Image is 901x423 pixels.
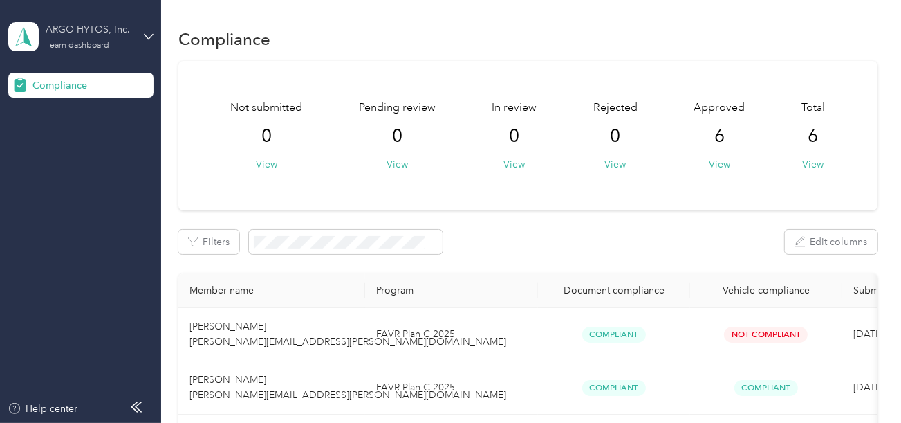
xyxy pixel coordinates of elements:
[801,100,825,116] span: Total
[734,380,798,396] span: Compliant
[808,125,818,147] span: 6
[365,308,538,361] td: FAVR Plan C 2025
[802,157,824,172] button: View
[230,100,302,116] span: Not submitted
[256,157,277,172] button: View
[824,345,901,423] iframe: Everlance-gr Chat Button Frame
[178,273,365,308] th: Member name
[582,327,646,343] span: Compliant
[610,125,620,147] span: 0
[709,157,730,172] button: View
[694,100,745,116] span: Approved
[32,78,87,93] span: Compliance
[189,321,506,348] span: [PERSON_NAME] [PERSON_NAME][EMAIL_ADDRESS][PERSON_NAME][DOMAIN_NAME]
[365,273,538,308] th: Program
[189,374,506,401] span: [PERSON_NAME] [PERSON_NAME][EMAIL_ADDRESS][PERSON_NAME][DOMAIN_NAME]
[178,32,270,46] h1: Compliance
[359,100,436,116] span: Pending review
[593,100,638,116] span: Rejected
[492,100,537,116] span: In review
[178,230,239,254] button: Filters
[724,327,808,343] span: Not Compliant
[392,125,402,147] span: 0
[387,157,408,172] button: View
[261,125,272,147] span: 0
[365,361,538,415] td: FAVR Plan C 2025
[46,42,109,50] div: Team dashboard
[8,402,78,416] button: Help center
[785,230,877,254] button: Edit columns
[604,157,626,172] button: View
[46,22,132,37] div: ARGO-HYTOS, Inc.
[503,157,525,172] button: View
[509,125,519,147] span: 0
[701,285,831,296] div: Vehicle compliance
[714,125,725,147] span: 6
[582,380,646,396] span: Compliant
[549,285,679,296] div: Document compliance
